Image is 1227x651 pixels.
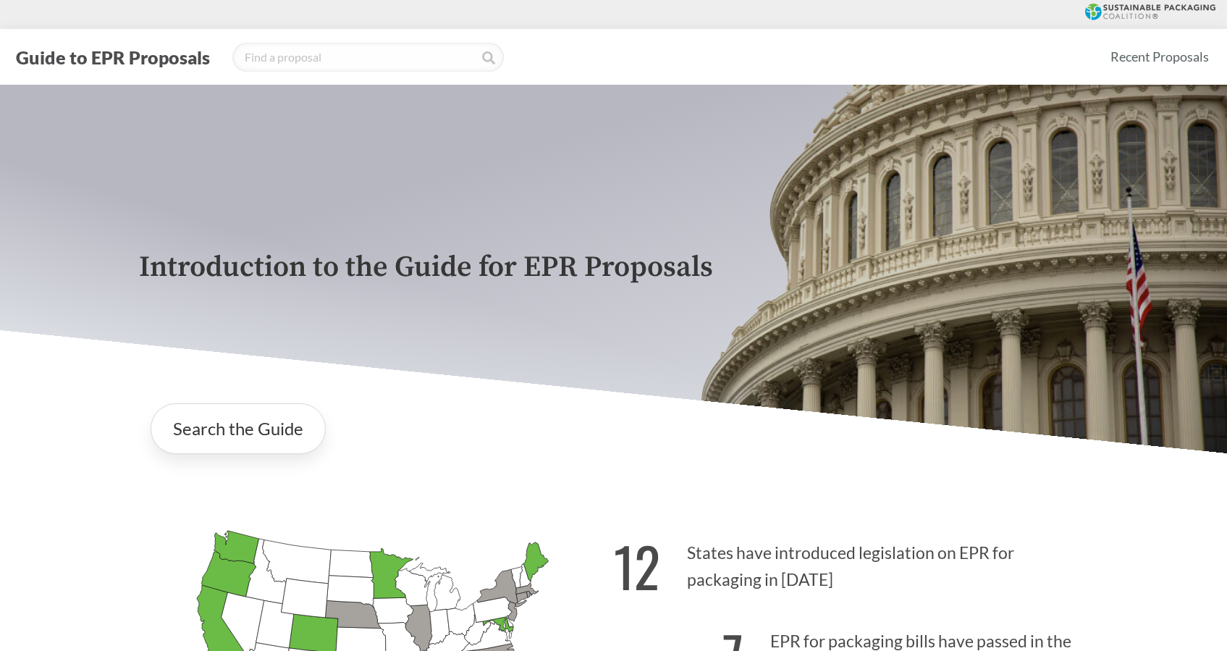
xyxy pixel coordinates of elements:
p: Introduction to the Guide for EPR Proposals [139,251,1089,284]
input: Find a proposal [232,43,504,72]
a: Recent Proposals [1104,41,1215,73]
p: States have introduced legislation on EPR for packaging in [DATE] [614,518,1089,607]
strong: 12 [614,526,660,606]
button: Guide to EPR Proposals [12,46,214,69]
a: Search the Guide [151,403,326,454]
